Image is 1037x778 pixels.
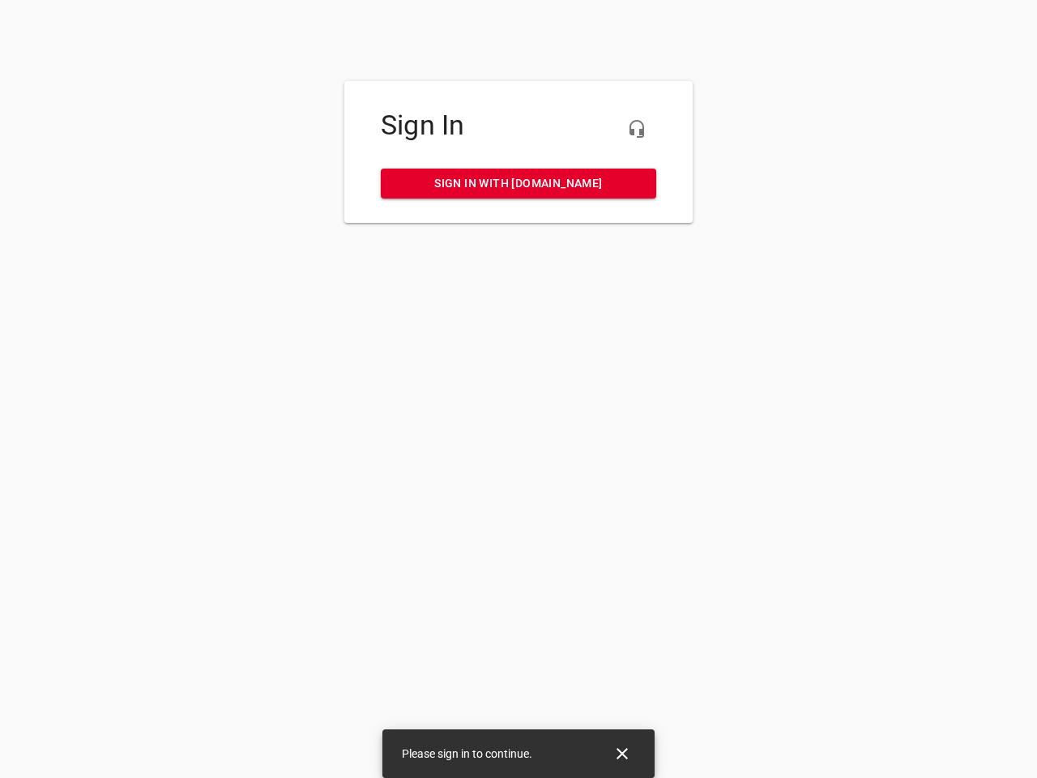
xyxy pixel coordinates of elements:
[617,109,656,148] button: Live Chat
[402,747,532,760] span: Please sign in to continue.
[603,734,642,773] button: Close
[381,109,656,142] h4: Sign In
[394,173,643,194] span: Sign in with [DOMAIN_NAME]
[381,169,656,199] a: Sign in with [DOMAIN_NAME]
